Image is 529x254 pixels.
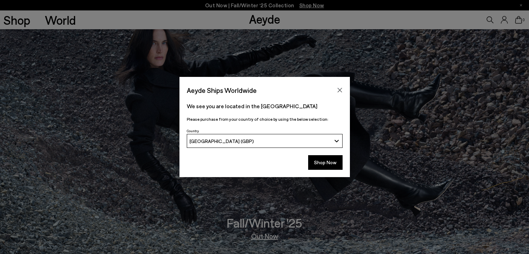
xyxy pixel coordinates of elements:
span: [GEOGRAPHIC_DATA] (GBP) [190,138,254,144]
span: Aeyde Ships Worldwide [187,84,257,96]
p: Please purchase from your country of choice by using the below selection: [187,116,343,122]
button: Close [335,85,345,95]
span: Country [187,129,199,133]
p: We see you are located in the [GEOGRAPHIC_DATA] [187,102,343,110]
button: Shop Now [308,155,343,170]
